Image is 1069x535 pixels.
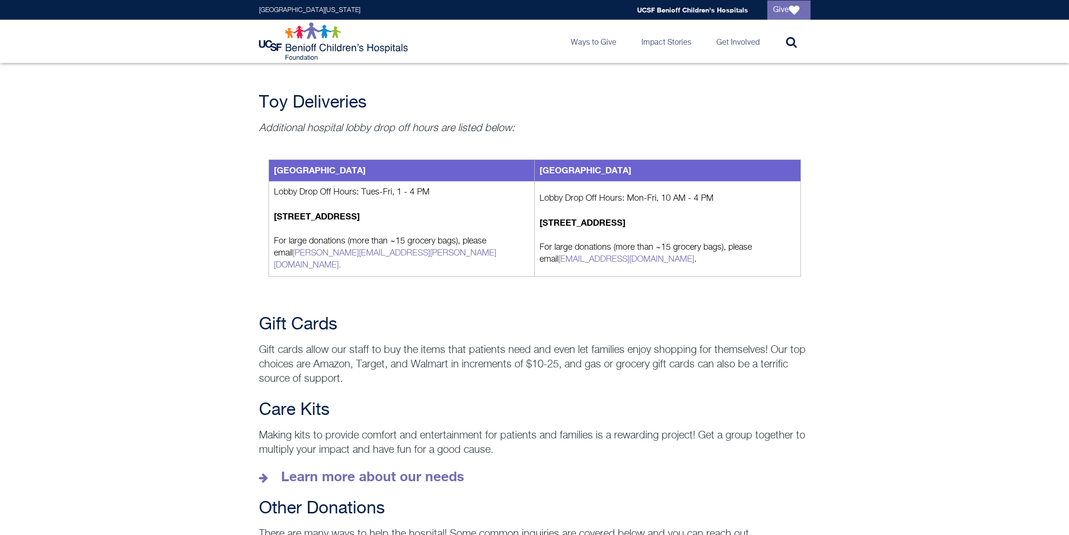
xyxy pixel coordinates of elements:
[259,22,410,61] img: Logo for UCSF Benioff Children's Hospitals Foundation
[709,20,767,63] a: Get Involved
[540,242,796,266] p: For large donations (more than ~15 grocery bags), please email .
[767,0,811,20] a: Give
[540,193,796,205] p: Lobby Drop Off Hours: Mon-Fri, 10 AM - 4 PM
[558,255,694,264] a: [EMAIL_ADDRESS][DOMAIN_NAME]
[540,217,626,228] strong: [STREET_ADDRESS]
[259,93,811,112] h2: Toy Deliveries
[274,186,530,198] p: Lobby Drop Off Hours: Tues-Fri, 1 - 4 PM
[634,20,699,63] a: Impact Stories
[259,401,811,420] h2: Care Kits
[274,211,360,221] strong: [STREET_ADDRESS]
[563,20,624,63] a: Ways to Give
[274,165,366,175] strong: [GEOGRAPHIC_DATA]
[259,315,811,334] h2: Gift Cards
[281,468,464,484] strong: Learn more about our needs
[259,123,515,134] em: Additional hospital lobby drop off hours are listed below:
[259,428,811,457] p: Making kits to provide comfort and entertainment for patients and families is a rewarding project...
[259,343,811,386] p: Gift cards allow our staff to buy the items that patients need and even let families enjoy shoppi...
[274,235,530,271] p: For large donations (more than ~15 grocery bags), please email
[540,165,631,175] strong: [GEOGRAPHIC_DATA]
[274,249,496,269] a: [PERSON_NAME][EMAIL_ADDRESS][PERSON_NAME][DOMAIN_NAME].
[259,7,360,13] a: [GEOGRAPHIC_DATA][US_STATE]
[637,6,748,14] a: UCSF Benioff Children's Hospitals
[259,499,811,518] h2: Other Donations
[259,471,464,484] a: Learn more about our needs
